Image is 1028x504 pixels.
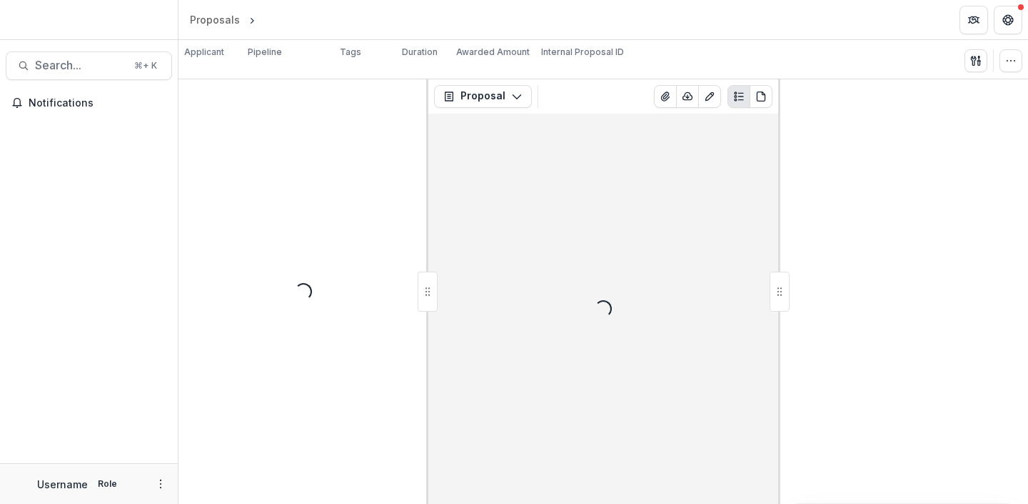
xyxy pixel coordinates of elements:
[994,6,1022,34] button: Get Help
[94,478,121,490] p: Role
[402,46,438,59] p: Duration
[541,46,624,59] p: Internal Proposal ID
[29,97,166,109] span: Notifications
[184,9,319,30] nav: breadcrumb
[6,92,172,114] button: Notifications
[37,477,88,492] p: Username
[131,58,160,74] div: ⌘ + K
[184,9,246,30] a: Proposals
[340,46,361,59] p: Tags
[35,59,126,72] span: Search...
[698,85,721,108] button: Edit as form
[152,475,169,493] button: More
[184,46,224,59] p: Applicant
[434,85,532,108] button: Proposal
[248,46,282,59] p: Pipeline
[456,46,530,59] p: Awarded Amount
[6,51,172,80] button: Search...
[727,85,750,108] button: Plaintext view
[190,12,240,27] div: Proposals
[750,85,772,108] button: PDF view
[654,85,677,108] button: View Attached Files
[959,6,988,34] button: Partners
